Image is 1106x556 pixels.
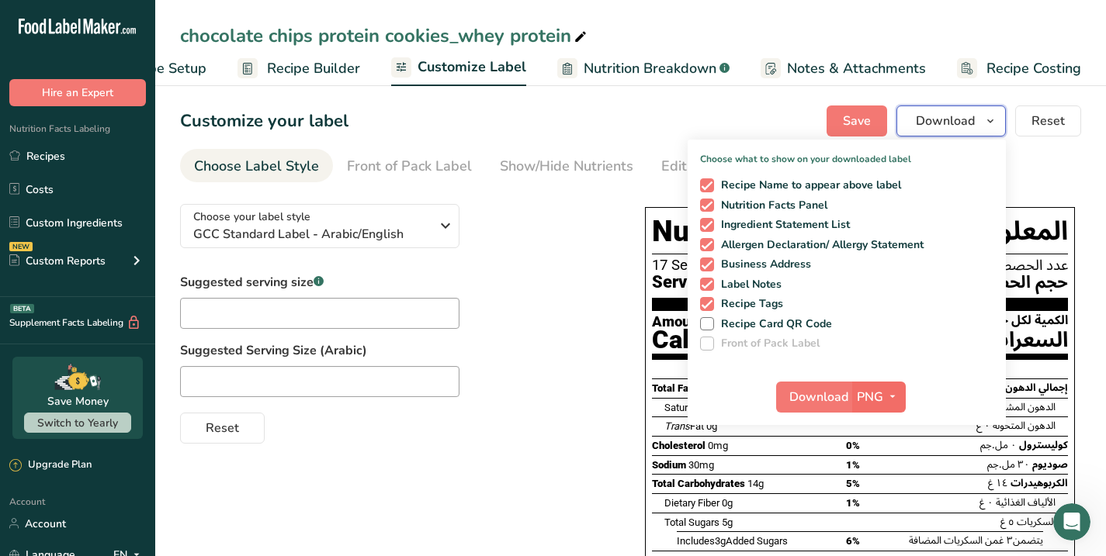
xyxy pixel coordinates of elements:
[722,516,733,528] span: 5g
[714,317,833,331] span: Recipe Card QR Code
[988,472,1008,494] span: ١٤ غ
[9,458,92,473] div: Upgrade Plan
[1017,511,1056,533] span: السكريات
[37,416,118,430] span: Switch to Yearly
[1011,472,1068,494] span: الكربوهيدرات
[652,257,1068,273] div: 17 Servings Per Container
[10,6,40,36] button: go back
[1015,105,1081,136] button: Reset
[25,144,242,174] div: Take a look around! If you have any questions, just reply to this message.
[852,382,906,413] button: PNG
[237,51,360,86] a: Recipe Builder
[652,214,1068,254] h1: Nutrition Facts
[9,242,33,251] div: NEW
[99,437,111,450] button: Start recording
[846,535,860,547] span: 6%
[391,50,526,87] a: Customize Label
[180,413,265,444] button: Reset
[714,257,812,271] span: Business Address
[652,273,782,292] span: Serving Size 38g
[25,98,242,114] div: Hey [PERSON_NAME] 👋
[24,437,36,450] button: Emoji picker
[500,156,633,177] div: Show/Hide Nutrients
[9,79,146,106] button: Hire an Expert
[789,388,848,406] span: Download
[909,530,1043,551] span: يتضمن من السكريات المضافة
[13,405,297,431] textarea: Message…
[688,459,714,471] span: 30mg
[945,273,1068,292] span: حجم الحصة ٣٨ غ
[761,51,926,86] a: Notes & Attachments
[999,530,1013,551] span: ٣ غ
[664,420,704,432] span: Fat
[652,315,785,351] div: Amount Per Serving
[25,195,147,204] div: [PERSON_NAME] • [DATE]
[272,6,300,34] div: Close
[652,478,745,489] span: Total Carbohydrates
[996,492,1056,513] span: الألياف الغذائية
[1032,454,1068,475] span: صوديوم
[24,413,131,433] button: Switch to Yearly
[418,57,526,78] span: Customize Label
[846,497,860,509] span: 1%
[584,58,716,79] span: Nutrition Breakdown
[193,225,430,243] span: GCC Standard Label - Arabic/English
[708,440,728,451] span: 0mg
[180,109,348,134] h1: Customize your label
[206,419,239,437] span: Reset
[747,478,764,489] span: 14g
[843,112,871,130] span: Save
[776,382,852,413] button: Download
[664,402,723,413] span: Saturated Fat
[986,58,1081,79] span: Recipe Costing
[714,218,851,232] span: Ingredient Statement List
[664,497,719,509] span: Dietary Fiber
[857,388,883,406] span: PNG
[957,51,1081,86] a: Recipe Costing
[180,204,459,248] button: Choose your label style GCC Standard Label - Arabic/English
[652,459,686,471] span: Sodium
[664,420,690,432] i: Trans
[993,415,1056,437] span: الدهون المتحولة
[49,437,61,450] button: Gif picker
[827,105,887,136] button: Save
[266,431,291,456] button: Send a message…
[194,156,319,177] div: Choose Label Style
[664,516,719,528] span: Total Sugars
[180,273,459,292] label: Suggested serving size
[706,420,717,432] span: 0g
[44,9,69,33] img: Profile image for Aya
[652,361,883,377] div: % Daily Value *
[557,51,730,86] a: Nutrition Breakdown
[10,304,34,313] div: BETA
[992,396,1056,418] span: الدهون المشبعة
[1031,112,1065,130] span: Reset
[714,178,902,192] span: Recipe Name to appear above label
[47,393,109,409] div: Save Money
[846,478,860,489] span: 5%
[722,497,733,509] span: 0g
[715,535,726,547] span: 3g
[714,297,784,311] span: Recipe Tags
[652,330,785,351] div: Calories
[12,89,255,192] div: Hey [PERSON_NAME] 👋Welcome to Food Label Maker🙌Take a look around! If you have any questions, jus...
[688,140,1006,166] p: Choose what to show on your downloaded label
[652,382,692,394] span: Total Fat
[243,6,272,36] button: Home
[916,112,975,130] span: Download
[347,156,472,177] div: Front of Pack Label
[714,199,828,212] span: Nutrition Facts Panel
[122,58,206,79] span: Recipe Setup
[677,535,788,547] span: Includes Added Sugars
[714,238,924,252] span: Allergen Declaration/ Allergy Statement
[846,440,860,451] span: 0%
[846,459,860,471] span: 1%
[976,415,990,437] span: ٠ غ
[896,105,1006,136] button: Download
[75,8,176,19] h1: [PERSON_NAME]
[661,156,858,177] div: Edit Ingredients/Allergens List
[1019,434,1068,456] span: كوليسترول
[1053,503,1090,540] iframe: Intercom live chat
[980,434,1017,456] span: ٠ مل.جم
[267,58,360,79] span: Recipe Builder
